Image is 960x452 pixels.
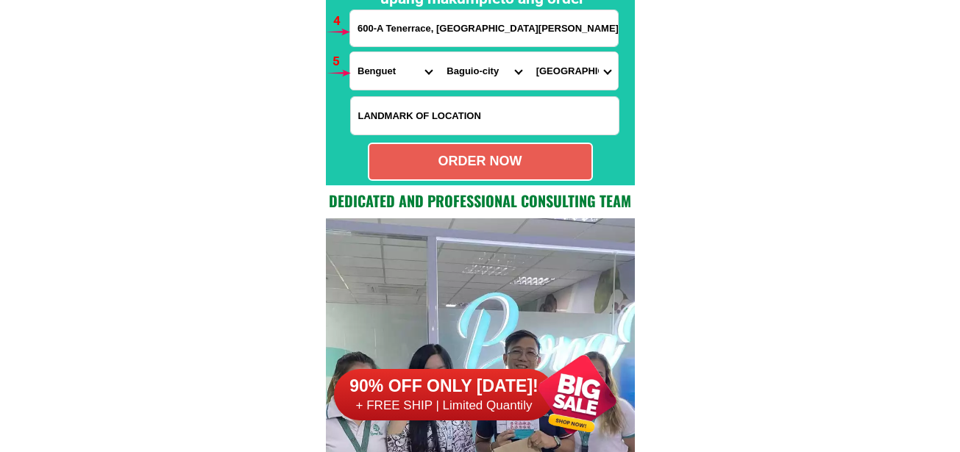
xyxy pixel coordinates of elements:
div: ORDER NOW [369,151,591,171]
select: Select province [350,52,439,90]
h6: + FREE SHIP | Limited Quantily [334,398,555,414]
input: Input LANDMARKOFLOCATION [351,97,619,134]
select: Select district [439,52,528,90]
select: Select commune [529,52,618,90]
input: Input address [350,10,618,46]
h6: 90% OFF ONLY [DATE]! [334,376,555,398]
h2: Dedicated and professional consulting team [326,190,635,212]
h6: 5 [333,52,349,71]
h6: 4 [333,12,350,31]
